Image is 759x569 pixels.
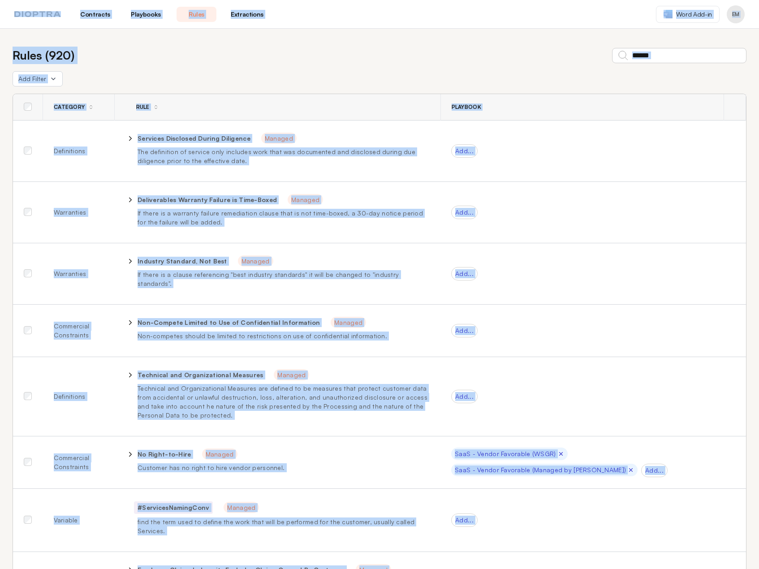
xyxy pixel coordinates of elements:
[138,209,430,227] p: If there is a warranty failure remediation clause that is not time-boxed, a 30-day notice period ...
[13,71,63,86] button: Add Filter
[43,305,115,357] td: Commercial Constraints
[177,7,216,22] a: Rules
[202,448,237,460] span: Managed
[451,267,478,280] div: Add...
[451,324,478,337] div: Add...
[18,74,46,83] span: Add Filter
[138,147,430,165] p: The definition of service only includes work that was documented and disclosed during due diligen...
[43,121,115,182] td: Definitions
[138,134,250,143] p: Services Disclosed During Diligence
[138,371,263,379] p: Technical and Organizational Measures
[138,270,430,288] p: If there is a clause referencing "best industry standards" it will be changed to "industry standa...
[126,7,166,22] a: Playbooks
[43,489,115,552] td: Variable
[134,501,213,514] p: #ServicesNamingConv
[331,317,366,328] span: Managed
[43,243,115,305] td: Warranties
[274,369,309,380] span: Managed
[75,7,115,22] a: Contracts
[451,464,638,476] div: SaaS - Vendor Favorable (Managed by [PERSON_NAME])
[451,206,478,219] div: Add...
[452,103,481,111] span: Playbook
[138,318,320,327] p: Non-Compete Limited to Use of Confidential Information
[451,144,478,158] div: Add...
[138,257,227,266] p: Industry Standard, Not Best
[238,255,273,267] span: Managed
[288,194,323,205] span: Managed
[261,133,297,144] span: Managed
[451,448,567,460] div: SaaS - Vendor Favorable (WSGR)
[224,502,259,513] span: Managed
[14,11,61,17] img: logo
[138,450,191,459] p: No Right-to-Hire
[43,357,115,436] td: Definitions
[664,10,673,18] img: word
[138,195,277,204] p: Deliverables Warranty Failure is Time-Boxed
[138,463,430,472] p: Customer has no right to hire vendor personnel.
[727,5,745,23] button: Profile menu
[13,47,74,64] h2: Rules ( 920 )
[138,384,430,420] p: Technical and Organizational Measures are defined to be measures that protect customer data from ...
[451,390,478,403] div: Add...
[676,10,712,19] span: Word Add-in
[138,517,430,535] p: find the term used to define the work that will be performed for the customer, usually called Ser...
[138,332,430,341] p: Non-competes should be limited to restrictions on use of confidential information.
[54,103,85,111] span: Category
[656,6,720,23] a: Word Add-in
[43,436,115,489] td: Commercial Constraints
[227,7,267,22] a: Extractions
[43,182,115,243] td: Warranties
[641,464,668,477] div: Add...
[125,103,150,111] div: Rule
[451,513,478,527] div: Add...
